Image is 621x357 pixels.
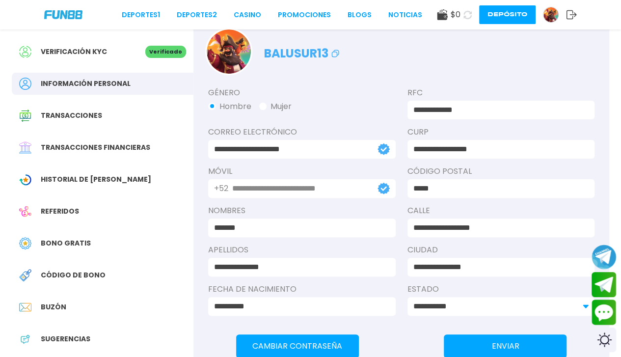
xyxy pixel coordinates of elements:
img: App Feedback [19,333,31,345]
a: Free BonusBono Gratis [12,232,193,254]
label: NOMBRES [208,205,396,217]
img: Avatar [543,7,558,22]
label: Ciudad [407,244,595,256]
a: ReferralReferidos [12,200,193,222]
img: Transaction History [19,110,31,122]
a: InboxBuzón [12,296,193,318]
img: Referral [19,205,31,218]
a: BLOGS [348,10,372,20]
label: CURP [407,126,595,138]
a: Deportes1 [122,10,160,20]
label: RFC [407,87,595,99]
button: Depósito [479,5,536,24]
label: Fecha de Nacimiento [208,283,396,295]
button: Hombre [208,101,251,112]
img: Financial Transaction [19,141,31,154]
button: Contact customer service [592,300,616,325]
div: Switch theme [592,328,616,352]
img: Company Logo [44,10,82,19]
a: App FeedbackSugerencias [12,328,193,350]
a: Transaction HistoryTransacciones [12,105,193,127]
label: Correo electrónico [208,126,396,138]
a: Promociones [278,10,331,20]
img: Free Bonus [19,237,31,249]
img: Personal [19,78,31,90]
span: Transacciones financieras [41,142,150,153]
a: Deportes2 [177,10,217,20]
a: CASINO [234,10,261,20]
a: Avatar [543,7,566,23]
button: Join telegram channel [592,244,616,270]
img: Avatar [207,29,251,74]
label: Género [208,87,396,99]
a: NOTICIAS [388,10,422,20]
span: Referidos [41,206,79,217]
a: Financial TransactionTransacciones financieras [12,137,193,159]
img: Wagering Transaction [19,173,31,186]
a: Wagering TransactionHistorial de [PERSON_NAME] [12,168,193,191]
span: Código de bono [41,270,106,280]
label: Código Postal [407,165,595,177]
span: Sugerencias [41,334,90,344]
p: balusur13 [264,40,341,62]
button: Join telegram [592,272,616,298]
a: PersonalInformación personal [12,73,193,95]
span: Historial de [PERSON_NAME] [41,174,151,185]
p: +52 [214,183,228,194]
span: Verificación KYC [41,47,107,57]
label: Calle [407,205,595,217]
a: Redeem BonusCódigo de bono [12,264,193,286]
span: Información personal [41,79,131,89]
span: Bono Gratis [41,238,91,248]
button: Mujer [259,101,292,112]
span: Transacciones [41,110,102,121]
span: $ 0 [451,9,460,21]
img: Inbox [19,301,31,313]
a: Verificación KYCVerificado [12,41,193,63]
label: Móvil [208,165,396,177]
label: APELLIDOS [208,244,396,256]
p: Verificado [145,46,186,58]
span: Buzón [41,302,66,312]
label: Estado [407,283,595,295]
img: Redeem Bonus [19,269,31,281]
